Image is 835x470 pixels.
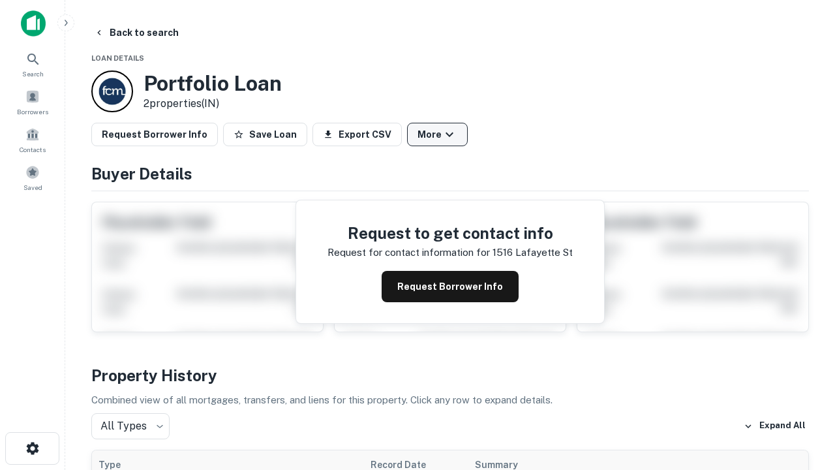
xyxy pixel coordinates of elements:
p: Combined view of all mortgages, transfers, and liens for this property. Click any row to expand d... [91,392,809,408]
h4: Property History [91,364,809,387]
h4: Request to get contact info [327,221,573,245]
a: Borrowers [4,84,61,119]
span: Contacts [20,144,46,155]
a: Saved [4,160,61,195]
iframe: Chat Widget [770,366,835,428]
a: Contacts [4,122,61,157]
h3: Portfolio Loan [144,71,282,96]
button: Back to search [89,21,184,44]
p: 2 properties (IN) [144,96,282,112]
button: Request Borrower Info [382,271,519,302]
p: 1516 lafayette st [493,245,573,260]
span: Loan Details [91,54,144,62]
p: Request for contact information for [327,245,490,260]
span: Borrowers [17,106,48,117]
img: capitalize-icon.png [21,10,46,37]
button: More [407,123,468,146]
span: Search [22,69,44,79]
button: Export CSV [312,123,402,146]
button: Request Borrower Info [91,123,218,146]
button: Expand All [740,416,809,436]
h4: Buyer Details [91,162,809,185]
div: All Types [91,413,170,439]
button: Save Loan [223,123,307,146]
span: Saved [23,182,42,193]
a: Search [4,46,61,82]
